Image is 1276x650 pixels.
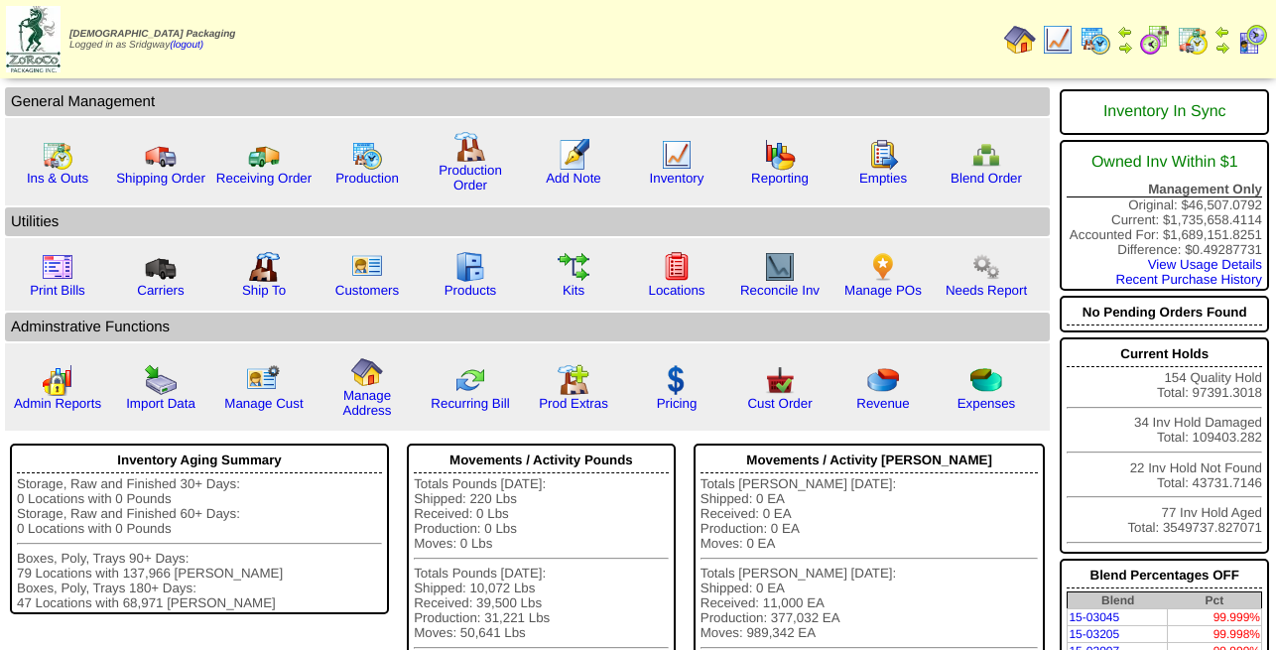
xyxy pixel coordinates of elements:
[1148,257,1262,272] a: View Usage Details
[1067,341,1262,367] div: Current Holds
[414,448,669,473] div: Movements / Activity Pounds
[126,396,195,411] a: Import Data
[661,139,693,171] img: line_graph.gif
[343,388,392,418] a: Manage Address
[248,251,280,283] img: factory2.gif
[859,171,907,186] a: Empties
[42,364,73,396] img: graph2.png
[867,251,899,283] img: po.png
[445,283,497,298] a: Products
[1117,40,1133,56] img: arrowright.gif
[648,283,704,298] a: Locations
[1004,24,1036,56] img: home.gif
[1060,337,1269,554] div: 154 Quality Hold Total: 97391.3018 34 Inv Hold Damaged Total: 109403.282 22 Inv Hold Not Found To...
[454,131,486,163] img: factory.gif
[5,87,1050,116] td: General Management
[1177,24,1209,56] img: calendarinout.gif
[170,40,203,51] a: (logout)
[856,396,909,411] a: Revenue
[1060,140,1269,291] div: Original: $46,507.0792 Current: $1,735,658.4114 Accounted For: $1,689,151.8251 Difference: $0.492...
[454,364,486,396] img: reconcile.gif
[351,356,383,388] img: home.gif
[145,364,177,396] img: import.gif
[1067,144,1262,182] div: Owned Inv Within $1
[970,251,1002,283] img: workflow.png
[546,171,601,186] a: Add Note
[1214,24,1230,40] img: arrowleft.gif
[1067,93,1262,131] div: Inventory In Sync
[17,476,382,610] div: Storage, Raw and Finished 30+ Days: 0 Locations with 0 Pounds Storage, Raw and Finished 60+ Days:...
[351,139,383,171] img: calendarprod.gif
[740,283,820,298] a: Reconcile Inv
[764,251,796,283] img: line_graph2.gif
[970,364,1002,396] img: pie_chart2.png
[558,251,589,283] img: workflow.gif
[844,283,922,298] a: Manage POs
[145,251,177,283] img: truck3.gif
[1067,563,1262,588] div: Blend Percentages OFF
[5,207,1050,236] td: Utilities
[539,396,608,411] a: Prod Extras
[42,139,73,171] img: calendarinout.gif
[1080,24,1111,56] img: calendarprod.gif
[14,396,101,411] a: Admin Reports
[957,396,1016,411] a: Expenses
[661,364,693,396] img: dollar.gif
[137,283,184,298] a: Carriers
[30,283,85,298] a: Print Bills
[69,29,235,51] span: Logged in as Sridgway
[951,171,1022,186] a: Blend Order
[1042,24,1074,56] img: line_graph.gif
[431,396,509,411] a: Recurring Bill
[867,139,899,171] img: workorder.gif
[1117,24,1133,40] img: arrowleft.gif
[1168,609,1262,626] td: 99.999%
[1168,626,1262,643] td: 99.998%
[224,396,303,411] a: Manage Cust
[650,171,704,186] a: Inventory
[6,6,61,72] img: zoroco-logo-small.webp
[970,139,1002,171] img: network.png
[764,364,796,396] img: cust_order.png
[751,171,809,186] a: Reporting
[1069,610,1119,624] a: 15-03045
[764,139,796,171] img: graph.gif
[1067,182,1262,197] div: Management Only
[657,396,698,411] a: Pricing
[42,251,73,283] img: invoice2.gif
[1069,627,1119,641] a: 15-03205
[454,251,486,283] img: cabinet.gif
[216,171,312,186] a: Receiving Order
[558,364,589,396] img: prodextras.gif
[661,251,693,283] img: locations.gif
[1168,592,1262,609] th: Pct
[242,283,286,298] a: Ship To
[5,313,1050,341] td: Adminstrative Functions
[439,163,502,193] a: Production Order
[867,364,899,396] img: pie_chart.png
[116,171,205,186] a: Shipping Order
[747,396,812,411] a: Cust Order
[946,283,1027,298] a: Needs Report
[1214,40,1230,56] img: arrowright.gif
[69,29,235,40] span: [DEMOGRAPHIC_DATA] Packaging
[1067,300,1262,325] div: No Pending Orders Found
[1116,272,1262,287] a: Recent Purchase History
[248,139,280,171] img: truck2.gif
[27,171,88,186] a: Ins & Outs
[1236,24,1268,56] img: calendarcustomer.gif
[558,139,589,171] img: orders.gif
[563,283,584,298] a: Kits
[701,448,1039,473] div: Movements / Activity [PERSON_NAME]
[1068,592,1168,609] th: Blend
[17,448,382,473] div: Inventory Aging Summary
[351,251,383,283] img: customers.gif
[246,364,283,396] img: managecust.png
[335,283,399,298] a: Customers
[335,171,399,186] a: Production
[145,139,177,171] img: truck.gif
[1139,24,1171,56] img: calendarblend.gif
